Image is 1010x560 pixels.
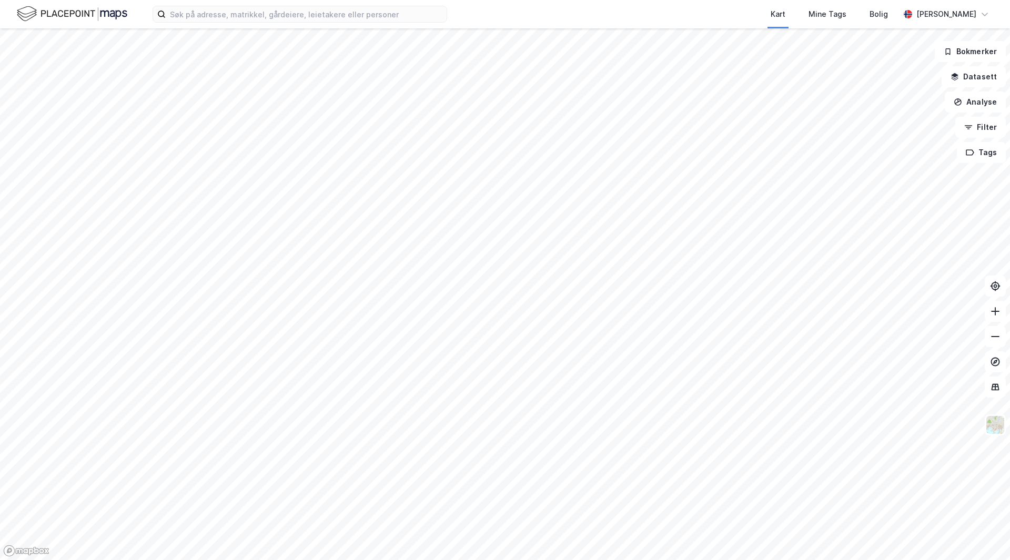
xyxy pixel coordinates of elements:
input: Søk på adresse, matrikkel, gårdeiere, leietakere eller personer [166,6,447,22]
div: Kart [771,8,785,21]
div: Bolig [870,8,888,21]
iframe: Chat Widget [957,510,1010,560]
div: Mine Tags [809,8,846,21]
img: logo.f888ab2527a4732fd821a326f86c7f29.svg [17,5,127,23]
div: [PERSON_NAME] [916,8,976,21]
